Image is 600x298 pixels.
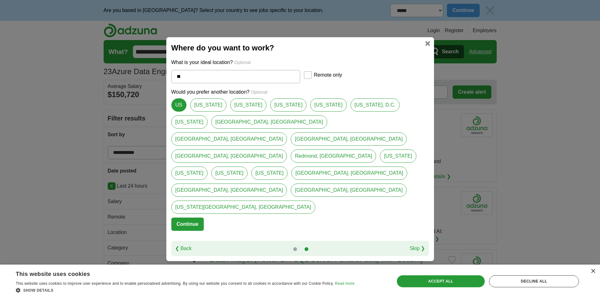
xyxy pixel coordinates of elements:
span: Optional [234,60,251,65]
a: [GEOGRAPHIC_DATA], [GEOGRAPHIC_DATA] [171,149,287,163]
div: Close [591,269,595,274]
a: [US_STATE], D.C. [351,98,400,112]
a: Redmond, [GEOGRAPHIC_DATA] [291,149,376,163]
a: [US_STATE] [230,98,266,112]
a: Read more, opens a new window [335,281,354,286]
div: Accept all [397,275,485,287]
a: [US_STATE] [270,98,306,112]
a: [US_STATE] [380,149,416,163]
p: Would you prefer another location? [171,88,429,96]
a: [GEOGRAPHIC_DATA], [GEOGRAPHIC_DATA] [291,132,407,146]
span: Show details [23,288,54,293]
a: [US_STATE] [211,167,248,180]
a: [US_STATE] [171,167,208,180]
a: [GEOGRAPHIC_DATA], [GEOGRAPHIC_DATA] [291,184,407,197]
a: [GEOGRAPHIC_DATA], [GEOGRAPHIC_DATA] [171,132,287,146]
a: [US_STATE] [310,98,346,112]
a: ❮ Back [175,245,192,252]
span: Optional [251,90,267,95]
a: [US_STATE] [190,98,226,112]
a: [US_STATE][GEOGRAPHIC_DATA], [GEOGRAPHIC_DATA] [171,201,315,214]
h2: Where do you want to work? [171,42,429,54]
a: [US_STATE] [171,115,208,129]
p: What is your ideal location? [171,59,429,66]
div: Show details [16,287,354,293]
a: [GEOGRAPHIC_DATA], [GEOGRAPHIC_DATA] [171,184,287,197]
a: US [171,98,186,112]
div: Decline all [489,275,579,287]
a: [GEOGRAPHIC_DATA], [GEOGRAPHIC_DATA] [291,167,407,180]
button: Continue [171,218,204,231]
a: [GEOGRAPHIC_DATA], [GEOGRAPHIC_DATA] [211,115,327,129]
div: This website uses cookies [16,268,339,278]
a: Skip ❯ [410,245,425,252]
label: Remote only [314,71,342,79]
span: This website uses cookies to improve user experience and to enable personalised advertising. By u... [16,281,334,286]
a: [US_STATE] [251,167,288,180]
